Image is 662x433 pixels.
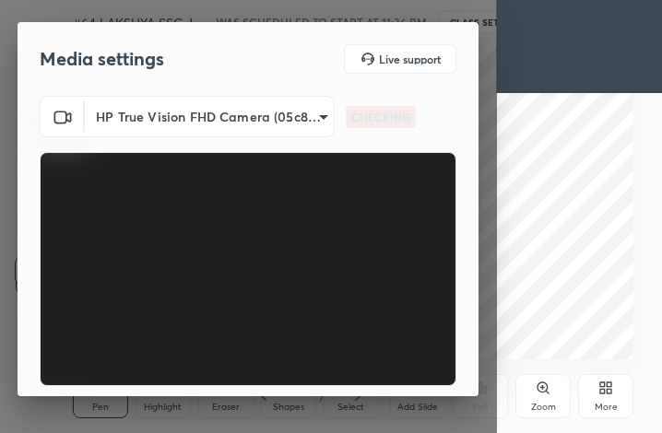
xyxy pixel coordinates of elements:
h2: Media settings [40,47,164,71]
p: CHECKING [351,109,410,125]
div: Zoom [531,403,556,412]
div: More [595,403,618,412]
div: HP True Vision FHD Camera (05c8:0441) [85,96,335,137]
h5: Live support [379,53,441,64]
